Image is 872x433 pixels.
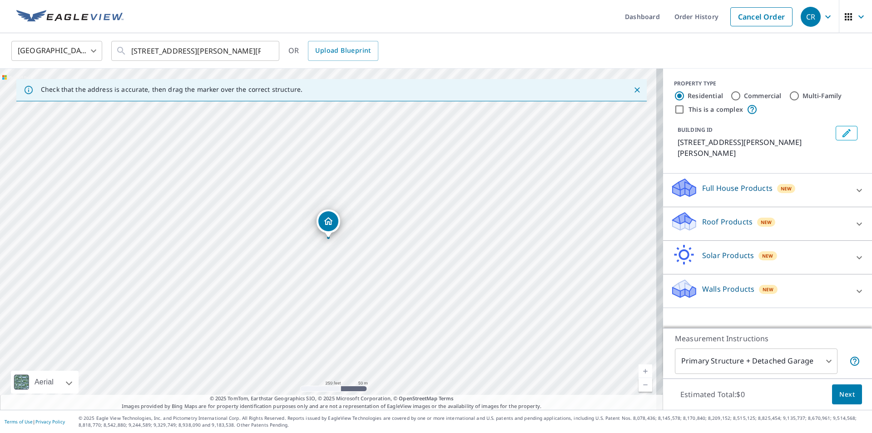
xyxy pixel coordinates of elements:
span: New [763,286,774,293]
div: Roof ProductsNew [670,211,865,237]
p: [STREET_ADDRESS][PERSON_NAME][PERSON_NAME] [678,137,832,159]
img: EV Logo [16,10,124,24]
div: Solar ProductsNew [670,244,865,270]
p: Estimated Total: $0 [673,384,752,404]
span: Next [839,389,855,400]
div: Aerial [32,371,56,393]
a: Cancel Order [730,7,793,26]
button: Edit building 1 [836,126,857,140]
a: Terms of Use [5,418,33,425]
div: PROPERTY TYPE [674,80,861,88]
a: Upload Blueprint [308,41,378,61]
div: CR [801,7,821,27]
label: Residential [688,91,723,100]
span: © 2025 TomTom, Earthstar Geographics SIO, © 2025 Microsoft Corporation, © [210,395,454,403]
div: [GEOGRAPHIC_DATA] [11,38,102,64]
p: | [5,419,65,424]
a: Terms [439,395,454,402]
a: Current Level 17, Zoom Out [639,378,652,392]
label: Commercial [744,91,782,100]
a: Current Level 17, Zoom In [639,364,652,378]
span: New [761,219,772,226]
label: Multi-Family [803,91,842,100]
a: OpenStreetMap [399,395,437,402]
div: Full House ProductsNew [670,177,865,203]
p: Roof Products [702,216,753,227]
p: BUILDING ID [678,126,713,134]
p: Solar Products [702,250,754,261]
div: Primary Structure + Detached Garage [675,348,837,374]
p: © 2025 Eagle View Technologies, Inc. and Pictometry International Corp. All Rights Reserved. Repo... [79,415,867,428]
p: Walls Products [702,284,754,294]
span: New [781,185,792,192]
span: Your report will include the primary structure and a detached garage if one exists. [849,356,860,367]
p: Check that the address is accurate, then drag the marker over the correct structure. [41,85,302,94]
input: Search by address or latitude-longitude [131,38,261,64]
div: Walls ProductsNew [670,278,865,304]
label: This is a complex [689,105,743,114]
button: Next [832,384,862,405]
div: Dropped pin, building 1, Residential property, 4712 E Laporte Rd Freeland, MI 48623 [317,209,340,238]
span: New [762,252,773,259]
span: Upload Blueprint [315,45,371,56]
a: Privacy Policy [35,418,65,425]
button: Close [631,84,643,96]
div: Aerial [11,371,79,393]
div: OR [288,41,378,61]
p: Full House Products [702,183,773,194]
p: Measurement Instructions [675,333,860,344]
